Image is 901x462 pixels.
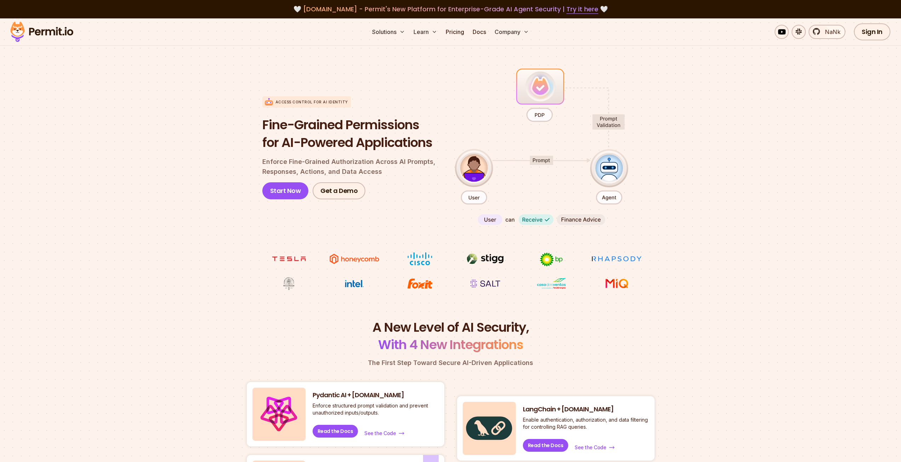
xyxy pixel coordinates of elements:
[247,358,655,368] p: The First Step Toward Secure AI-Driven Applications
[313,402,439,416] p: Enforce structured prompt validation and prevent unauthorized inputs/outputs.
[247,319,655,354] h2: A New Level of AI Security,
[459,252,512,266] img: Stigg
[575,444,606,451] span: See the Code
[411,25,440,39] button: Learn
[364,430,396,437] span: See the Code
[262,277,315,290] img: Maricopa County Recorder\'s Office
[443,25,467,39] a: Pricing
[7,20,76,44] img: Permit logo
[470,25,489,39] a: Docs
[262,182,309,199] a: Start Now
[590,252,643,266] img: Rhapsody Health
[303,5,598,13] span: [DOMAIN_NAME] - Permit's New Platform for Enterprise-Grade AI Agent Security |
[378,336,523,354] span: With 4 New Integrations
[313,391,439,400] h3: Pydantic AI + [DOMAIN_NAME]
[574,443,615,452] a: See the Code
[328,277,381,290] img: Intel
[262,157,444,177] p: Enforce Fine-Grained Authorization Across AI Prompts, Responses, Actions, and Data Access
[262,116,444,151] h1: Fine-Grained Permissions for AI-Powered Applications
[525,277,578,290] img: Casa dos Ventos
[364,429,405,438] a: See the Code
[809,25,845,39] a: NaNk
[17,4,884,14] div: 🤍 🤍
[566,5,598,14] a: Try it here
[492,25,532,39] button: Company
[523,439,569,452] a: Read the Docs
[523,416,649,430] p: Enable authentication, authorization, and data filtering for controlling RAG queries.
[313,425,358,438] a: Read the Docs
[393,277,446,290] img: Foxit
[369,25,408,39] button: Solutions
[821,28,840,36] span: NaNk
[393,252,446,266] img: Cisco
[523,405,649,414] h3: LangChain + [DOMAIN_NAME]
[328,252,381,266] img: Honeycomb
[262,252,315,266] img: tesla
[593,278,641,290] img: MIQ
[313,182,365,199] a: Get a Demo
[525,252,578,267] img: bp
[459,277,512,290] img: salt
[275,99,348,105] p: Access control for AI Identity
[854,23,890,40] a: Sign In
